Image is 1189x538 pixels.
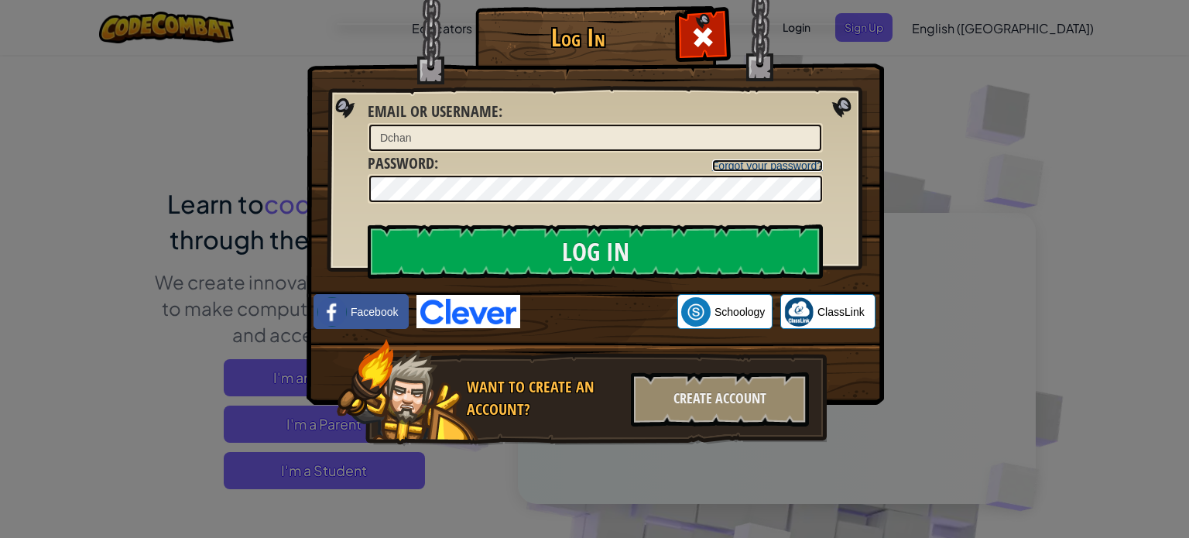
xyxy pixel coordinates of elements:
span: Email or Username [368,101,499,122]
span: Password [368,152,434,173]
h1: Log In [479,24,677,51]
label: : [368,101,502,123]
label: : [368,152,438,175]
a: Forgot your password? [712,159,823,172]
div: Want to create an account? [467,376,622,420]
img: schoology.png [681,297,711,327]
iframe: Sign in with Google Button [520,295,677,329]
img: classlink-logo-small.png [784,297,814,327]
img: clever-logo-blue.png [416,295,520,328]
span: Facebook [351,304,398,320]
input: Log In [368,224,823,279]
span: ClassLink [817,304,865,320]
img: facebook_small.png [317,297,347,327]
span: Schoology [714,304,765,320]
div: Create Account [631,372,809,427]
